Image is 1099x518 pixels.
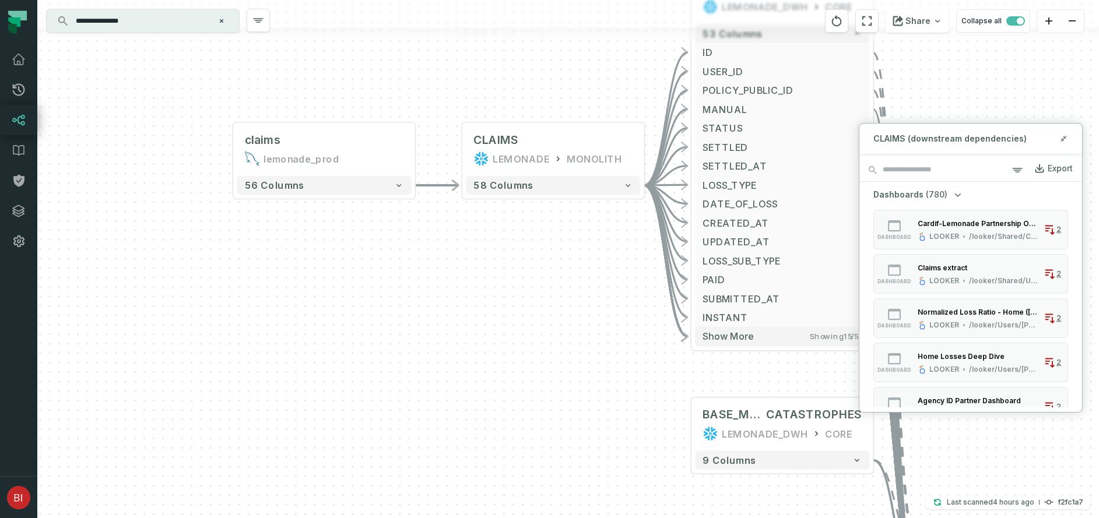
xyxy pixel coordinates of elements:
[969,276,1039,286] div: /looker/Shared/Underwriting, Insurance, & Actuarial/Europe
[918,263,967,272] div: Claims extract
[1056,225,1061,234] span: 2
[918,219,1039,228] div: Cardif-Lemonade Partnership Overview
[695,270,869,288] button: PAID
[722,426,808,441] div: LEMONADE_DWH
[886,9,949,33] button: Share
[703,291,862,305] span: SUBMITTED_AT
[873,210,1068,249] button: dashboardLOOKER/looker/Shared/Cardif2
[695,308,869,326] button: INSTANT
[929,276,959,286] div: LOOKER
[1056,402,1061,411] span: 2
[703,121,862,135] span: STATUS
[810,332,862,341] span: Showing 15 / 53
[695,81,869,100] button: POLICY_PUBLIC_ID
[703,83,862,97] span: POLICY_PUBLIC_ID
[695,175,869,194] button: LOSS_TYPE
[493,151,549,167] div: LEMONADE
[695,138,869,156] button: SETTLED
[695,251,869,270] button: LOSS_SUB_TYPE
[929,232,959,241] div: LOOKER
[695,156,869,175] button: SETTLED_AT
[1056,358,1061,367] span: 2
[1024,160,1073,180] a: Export
[644,109,688,185] g: Edge from 64a8aa764b9a94250f08d29e18cbad1f to 45da6fc772a3c934e09863ce6338991f
[926,189,947,200] span: (780)
[877,234,911,240] span: dashboard
[473,132,518,147] div: CLAIMS
[7,486,30,509] img: avatar of ben inbar
[766,407,862,422] span: CATASTROPHES
[703,330,754,342] span: Show more
[473,179,533,191] span: 58 columns
[969,365,1039,374] div: /looker/Users/Matt Novak
[695,119,869,138] button: STATUS
[873,133,1027,145] span: CLAIMS (downstream dependencies)
[877,279,911,284] span: dashboard
[695,289,869,308] button: SUBMITTED_AT
[703,407,766,422] span: BASE_MONOLITH_
[695,100,869,118] button: MANUAL
[873,298,1068,338] button: dashboardLOOKER/looker/Users/[PERSON_NAME]2
[873,387,1068,427] button: dashboardLOOKER/looker/Users/[PERSON_NAME]2
[873,189,924,200] span: Dashboards
[703,272,862,286] span: PAID
[695,327,869,346] button: Show moreShowing15/53
[825,426,852,441] div: CORE
[969,232,1039,241] div: /looker/Shared/Cardif
[695,43,869,62] button: ID
[873,343,1068,382] button: dashboardLOOKER/looker/Users/[PERSON_NAME]2
[929,320,959,330] div: LOOKER
[695,232,869,251] button: UPDATED_AT
[918,308,1039,316] div: Normalized Loss Ratio - Home (Matt N Copy)
[703,196,862,210] span: DATE_OF_LOSS
[1037,10,1061,33] button: zoom in
[1058,499,1083,506] h4: f2fc1a7
[703,454,756,466] span: 9 columns
[703,64,862,78] span: USER_ID
[703,45,862,59] span: ID
[695,62,869,80] button: USER_ID
[216,15,227,27] button: Clear search query
[993,498,1034,506] relative-time: Oct 7, 2025, 7:35 AM EDT
[703,102,862,116] span: MANUAL
[245,132,281,147] div: claims
[873,189,964,200] button: Dashboards(780)
[877,323,911,329] span: dashboard
[703,310,862,324] span: INSTANT
[245,179,304,191] span: 56 columns
[956,9,1030,33] button: Collapse all
[947,496,1034,508] p: Last scanned
[918,352,1005,361] div: Home Losses Deep Dive
[695,194,869,213] button: DATE_OF_LOSS
[703,234,862,248] span: UPDATED_AT
[703,140,862,154] span: SETTLED
[918,396,1021,405] div: Agency ID Partner Dashboard
[1056,313,1061,323] span: 2
[644,185,688,204] g: Edge from 64a8aa764b9a94250f08d29e18cbad1f to 45da6fc772a3c934e09863ce6338991f
[695,213,869,232] button: CREATED_AT
[929,365,959,374] div: LOOKER
[703,178,862,192] span: LOSS_TYPE
[703,216,862,230] span: CREATED_AT
[1061,10,1084,33] button: zoom out
[644,185,688,336] g: Edge from 64a8aa764b9a94250f08d29e18cbad1f to 45da6fc772a3c934e09863ce6338991f
[969,320,1039,330] div: /looker/Users/Matt Novak
[567,151,623,167] div: MONOLITH
[1056,269,1061,279] span: 2
[1048,163,1073,174] div: Export
[926,495,1090,509] button: Last scanned[DATE] 7:35:38 AMf2fc1a7
[877,367,911,373] span: dashboard
[873,254,1068,294] button: dashboardLOOKER/looker/Shared/Underwriting, Insurance, & Actuarial/[GEOGRAPHIC_DATA]2
[264,151,339,167] div: lemonade_prod
[703,159,862,173] span: SETTLED_AT
[703,253,862,267] span: LOSS_SUB_TYPE
[703,407,862,422] div: BASE_MONOLITH_CATASTROPHES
